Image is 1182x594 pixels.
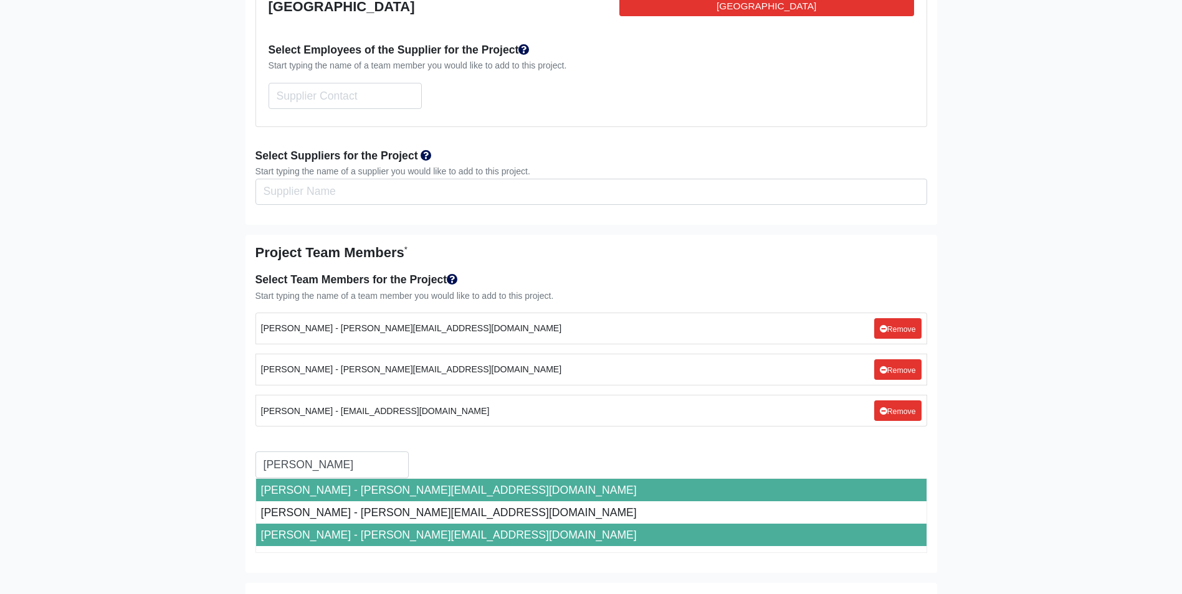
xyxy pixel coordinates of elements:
h5: Project Team Members [255,245,927,261]
div: Start typing the name of a team member you would like to add to this project. [269,59,914,73]
a: Remove [874,318,922,339]
input: Search [255,451,409,478]
a: Remove [874,359,922,380]
small: [PERSON_NAME] - [EMAIL_ADDRESS][DOMAIN_NAME] [261,404,490,418]
strong: Select Suppliers for the Project [255,149,418,162]
small: [PERSON_NAME] - [PERSON_NAME][EMAIL_ADDRESS][DOMAIN_NAME] [261,362,562,377]
input: Search [255,179,927,205]
li: [PERSON_NAME] - [PERSON_NAME][EMAIL_ADDRESS][DOMAIN_NAME] [256,479,927,501]
strong: Select Team Members for the Project [255,273,459,286]
a: Remove [874,400,922,421]
div: Start typing the name of a team member you would like to add to this project. [255,289,927,303]
small: Remove [880,325,916,334]
input: Search [269,83,422,109]
li: [PERSON_NAME] - [PERSON_NAME][EMAIL_ADDRESS][DOMAIN_NAME] [256,524,927,546]
small: [PERSON_NAME] - [PERSON_NAME][EMAIL_ADDRESS][DOMAIN_NAME] [261,321,562,336]
small: Remove [880,366,916,375]
strong: Select Employees of the Supplier for the Project [269,44,530,56]
small: Remove [880,407,916,416]
li: [PERSON_NAME] - [PERSON_NAME][EMAIL_ADDRESS][DOMAIN_NAME] [256,501,927,524]
div: Start typing the name of a supplier you would like to add to this project. [255,164,927,179]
